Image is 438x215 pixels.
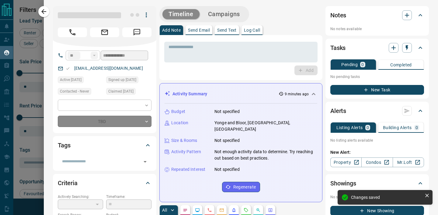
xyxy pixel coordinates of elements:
svg: Notes [183,208,188,213]
p: Not specified [214,137,240,144]
p: Activity Pattern [171,149,201,155]
p: Activity Summary [172,91,207,97]
div: Thu Aug 07 2025 [58,76,103,85]
p: New Alert: [330,149,424,156]
a: Property [330,157,362,167]
h2: Alerts [330,106,346,116]
button: Regenerate [222,182,260,192]
svg: Requests [244,208,249,213]
span: Contacted - Never [60,88,89,94]
p: 0 [367,125,369,130]
div: Showings [330,176,424,191]
button: Open [141,157,149,166]
div: Changes saved [351,195,422,200]
svg: Emails [219,208,224,213]
div: Thu Aug 07 2025 [106,88,151,97]
p: Yonge and Bloor, [GEOGRAPHIC_DATA], [GEOGRAPHIC_DATA] [214,120,317,132]
p: Completed [390,63,412,67]
div: Activity Summary9 minutes ago [165,88,317,100]
p: No pending tasks [330,72,424,81]
div: Tags [58,138,151,153]
p: Building Alerts [383,125,412,130]
h2: Tasks [330,43,346,53]
p: No notes available [330,26,424,32]
p: Repeated Interest [171,166,205,173]
span: Email [90,27,119,37]
svg: Calls [207,208,212,213]
h2: Showings [330,178,356,188]
a: Condos [361,157,393,167]
svg: Email Valid [66,66,70,71]
p: Not specified [214,108,240,115]
span: Active [DATE] [60,77,82,83]
a: [EMAIL_ADDRESS][DOMAIN_NAME] [74,66,143,71]
h2: Criteria [58,178,78,188]
span: Signed up [DATE] [108,77,136,83]
p: Log Call [244,28,260,32]
span: Message [122,27,151,37]
button: Campaigns [202,9,246,19]
p: Actively Searching: [58,194,103,199]
div: Notes [330,8,424,23]
p: All [162,208,167,212]
svg: Listing Alerts [231,208,236,213]
div: TBD [58,116,151,127]
p: Send Text [217,28,237,32]
div: Criteria [58,176,151,190]
p: Pending [341,62,358,67]
p: Location [171,120,188,126]
div: Alerts [330,104,424,118]
p: No showings booked [330,194,424,200]
p: Not specified [214,166,240,173]
button: New Task [330,85,424,95]
p: Budget [171,108,185,115]
button: Timeline [162,9,200,19]
p: 0 [415,125,418,130]
p: Send Email [188,28,210,32]
p: 0 [361,62,364,67]
p: Size & Rooms [171,137,197,144]
p: Add Note [162,28,181,32]
svg: Opportunities [256,208,261,213]
p: Not enough activity data to determine. Try reaching out based on best practices. [214,149,317,161]
p: Timeframe: [106,194,151,199]
p: 9 minutes ago [285,91,309,97]
h2: Tags [58,140,70,150]
h2: Notes [330,10,346,20]
div: Tasks [330,41,424,55]
a: Mr.Loft [393,157,424,167]
svg: Agent Actions [268,208,273,213]
svg: Lead Browsing Activity [195,208,200,213]
p: Listing Alerts [336,125,363,130]
p: No listing alerts available [330,138,424,143]
span: Call [58,27,87,37]
span: Claimed [DATE] [108,88,134,94]
div: Thu Aug 07 2025 [106,76,151,85]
